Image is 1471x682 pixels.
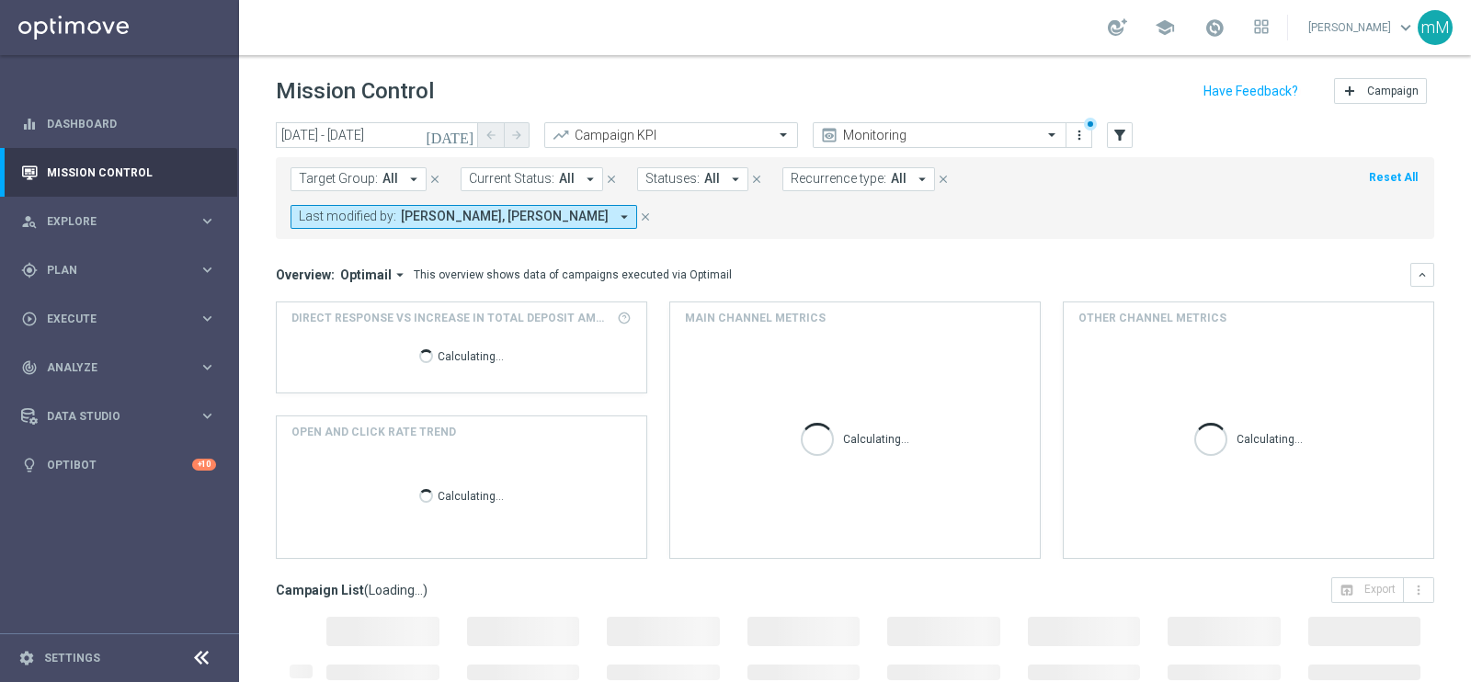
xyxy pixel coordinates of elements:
[582,171,599,188] i: arrow_drop_down
[47,440,192,489] a: Optibot
[1416,268,1429,281] i: keyboard_arrow_down
[891,171,907,187] span: All
[382,171,398,187] span: All
[47,265,199,276] span: Plan
[340,267,392,283] span: Optimail
[1203,85,1298,97] input: Have Feedback?
[199,310,216,327] i: keyboard_arrow_right
[1112,127,1128,143] i: filter_alt
[1404,577,1434,603] button: more_vert
[1237,429,1303,447] p: Calculating...
[20,458,217,472] button: lightbulb Optibot +10
[782,167,935,191] button: Recurrence type: All arrow_drop_down
[1367,85,1419,97] span: Campaign
[605,173,618,186] i: close
[47,99,216,148] a: Dashboard
[21,359,38,376] i: track_changes
[1334,78,1427,104] button: add Campaign
[616,209,633,225] i: arrow_drop_down
[20,263,217,278] button: gps_fixed Plan keyboard_arrow_right
[44,653,100,664] a: Settings
[1078,310,1226,326] h4: Other channel metrics
[603,169,620,189] button: close
[1306,14,1418,41] a: [PERSON_NAME]keyboard_arrow_down
[685,310,826,326] h4: Main channel metrics
[645,171,700,187] span: Statuses:
[20,312,217,326] button: play_circle_outline Execute keyboard_arrow_right
[1107,122,1133,148] button: filter_alt
[637,167,748,191] button: Statuses: All arrow_drop_down
[937,173,950,186] i: close
[813,122,1066,148] ng-select: Monitoring
[1418,10,1453,45] div: mM
[405,171,422,188] i: arrow_drop_down
[750,173,763,186] i: close
[935,169,952,189] button: close
[401,209,609,224] span: [PERSON_NAME], [PERSON_NAME]
[291,424,456,440] h4: OPEN AND CLICK RATE TREND
[20,117,217,131] button: equalizer Dashboard
[423,582,428,598] span: )
[20,165,217,180] button: Mission Control
[914,171,930,188] i: arrow_drop_down
[1331,577,1404,603] button: open_in_browser Export
[20,409,217,424] button: Data Studio keyboard_arrow_right
[392,267,408,283] i: arrow_drop_down
[1340,583,1354,597] i: open_in_browser
[21,213,38,230] i: person_search
[559,171,575,187] span: All
[199,407,216,425] i: keyboard_arrow_right
[276,122,478,148] input: Select date range
[369,582,423,598] span: Loading...
[21,116,38,132] i: equalizer
[291,310,611,326] span: Direct Response VS Increase In Total Deposit Amount
[18,650,35,666] i: settings
[426,127,475,143] i: [DATE]
[485,129,497,142] i: arrow_back
[1072,128,1087,142] i: more_vert
[21,148,216,197] div: Mission Control
[47,148,216,197] a: Mission Control
[820,126,838,144] i: preview
[1410,263,1434,287] button: keyboard_arrow_down
[1411,583,1426,597] i: more_vert
[438,347,504,364] p: Calculating...
[552,126,570,144] i: trending_up
[704,171,720,187] span: All
[21,262,199,278] div: Plan
[21,213,199,230] div: Explore
[1331,582,1434,597] multiple-options-button: Export to CSV
[428,173,441,186] i: close
[21,457,38,473] i: lightbulb
[1070,124,1089,146] button: more_vert
[843,429,909,447] p: Calculating...
[291,167,427,191] button: Target Group: All arrow_drop_down
[276,78,434,105] h1: Mission Control
[20,360,217,375] button: track_changes Analyze keyboard_arrow_right
[427,169,443,189] button: close
[364,582,369,598] span: (
[291,205,637,229] button: Last modified by: [PERSON_NAME], [PERSON_NAME] arrow_drop_down
[637,207,654,227] button: close
[1155,17,1175,38] span: school
[47,362,199,373] span: Analyze
[21,440,216,489] div: Optibot
[478,122,504,148] button: arrow_back
[299,209,396,224] span: Last modified by:
[20,214,217,229] div: person_search Explore keyboard_arrow_right
[47,313,199,324] span: Execute
[748,169,765,189] button: close
[504,122,530,148] button: arrow_forward
[192,459,216,471] div: +10
[199,358,216,376] i: keyboard_arrow_right
[1084,118,1097,131] div: There are unsaved changes
[299,171,378,187] span: Target Group:
[21,311,38,327] i: play_circle_outline
[1367,167,1420,188] button: Reset All
[414,267,732,283] div: This overview shows data of campaigns executed via Optimail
